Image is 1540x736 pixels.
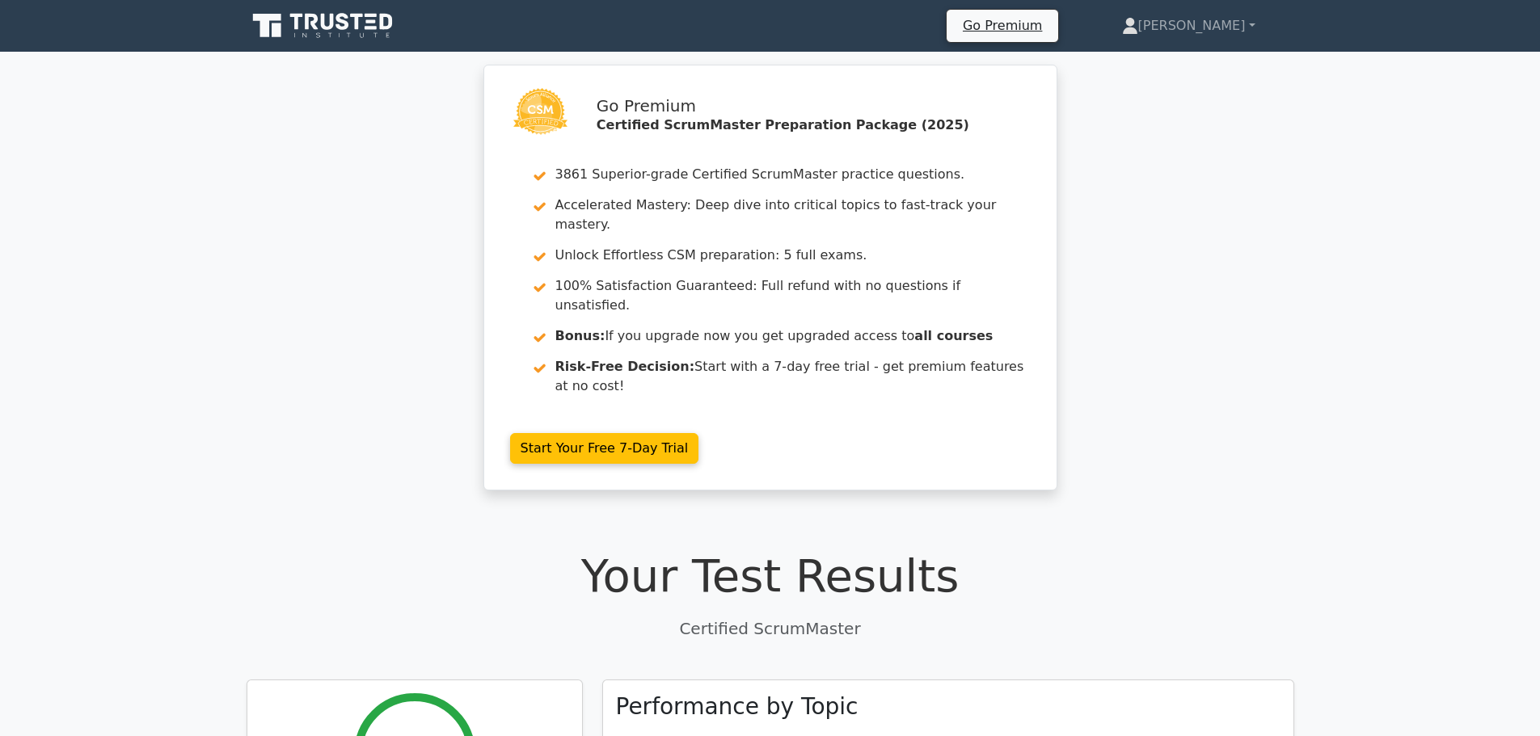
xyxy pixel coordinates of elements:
h3: Performance by Topic [616,693,859,721]
a: [PERSON_NAME] [1083,10,1294,42]
a: Start Your Free 7-Day Trial [510,433,699,464]
p: Certified ScrumMaster [247,616,1294,641]
h1: Your Test Results [247,549,1294,603]
a: Go Premium [953,15,1052,36]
